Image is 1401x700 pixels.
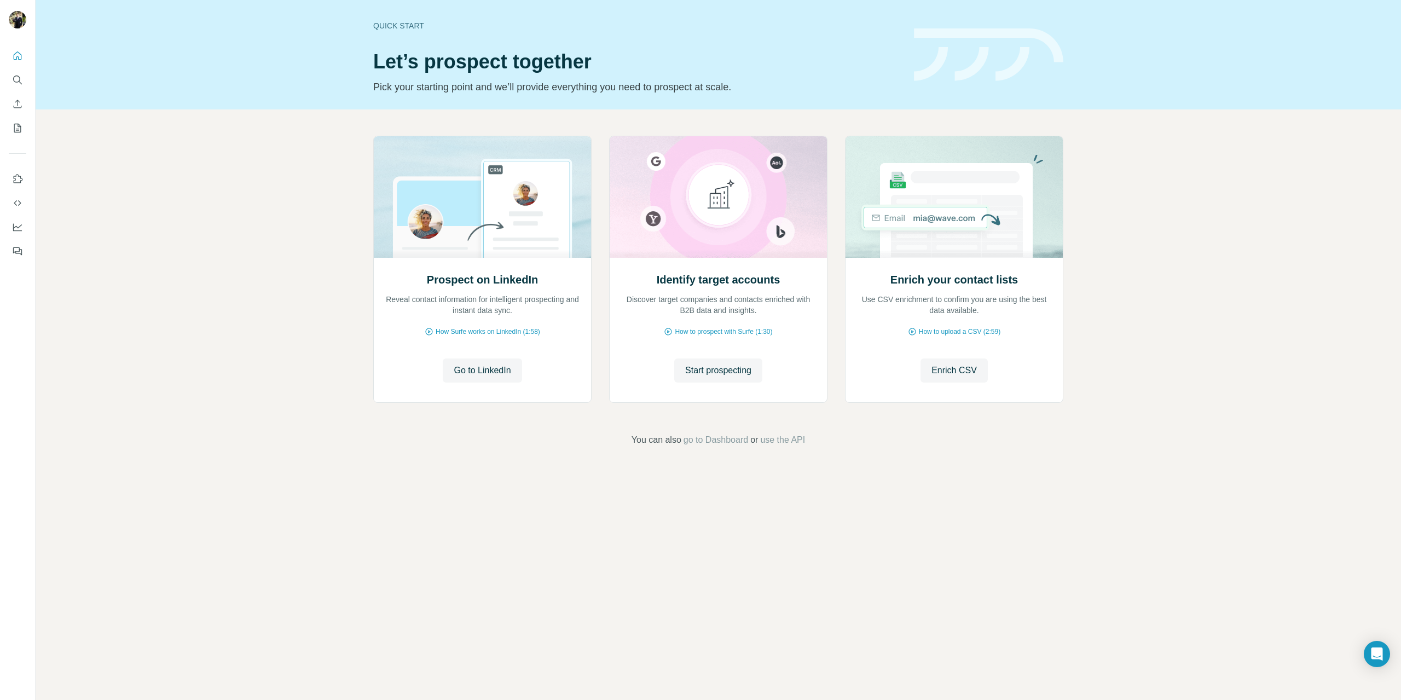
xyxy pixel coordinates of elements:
span: How to prospect with Surfe (1:30) [675,327,772,337]
div: Open Intercom Messenger [1364,641,1390,667]
span: or [750,433,758,447]
h2: Prospect on LinkedIn [427,272,538,287]
p: Use CSV enrichment to confirm you are using the best data available. [856,294,1052,316]
button: Go to LinkedIn [443,358,522,383]
img: Avatar [9,11,26,28]
button: Use Surfe API [9,193,26,213]
span: Start prospecting [685,364,751,377]
span: You can also [632,433,681,447]
h2: Enrich your contact lists [890,272,1018,287]
h2: Identify target accounts [657,272,780,287]
button: Dashboard [9,217,26,237]
button: Enrich CSV [921,358,988,383]
div: Quick start [373,20,901,31]
p: Pick your starting point and we’ll provide everything you need to prospect at scale. [373,79,901,95]
button: Feedback [9,241,26,261]
img: banner [914,28,1063,82]
button: My lists [9,118,26,138]
img: Prospect on LinkedIn [373,136,592,258]
span: Enrich CSV [931,364,977,377]
button: go to Dashboard [684,433,748,447]
button: Use Surfe on LinkedIn [9,169,26,189]
span: How Surfe works on LinkedIn (1:58) [436,327,540,337]
button: use the API [760,433,805,447]
img: Enrich your contact lists [845,136,1063,258]
p: Reveal contact information for intelligent prospecting and instant data sync. [385,294,580,316]
button: Enrich CSV [9,94,26,114]
button: Quick start [9,46,26,66]
p: Discover target companies and contacts enriched with B2B data and insights. [621,294,816,316]
h1: Let’s prospect together [373,51,901,73]
button: Search [9,70,26,90]
span: Go to LinkedIn [454,364,511,377]
span: How to upload a CSV (2:59) [919,327,1000,337]
img: Identify target accounts [609,136,827,258]
button: Start prospecting [674,358,762,383]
